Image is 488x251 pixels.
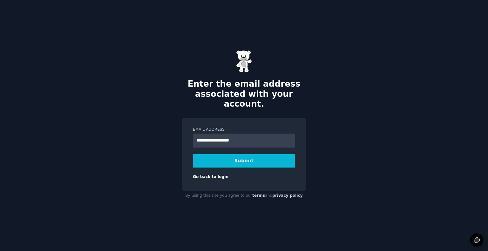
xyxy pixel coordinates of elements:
[252,193,265,198] a: terms
[182,79,306,109] h2: Enter the email address associated with your account.
[272,193,303,198] a: privacy policy
[236,50,252,72] img: Gummy Bear
[182,191,306,201] div: By using this site you agree to our and
[193,154,295,168] button: Submit
[193,127,295,133] label: Email Address
[193,175,228,179] a: Go back to login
